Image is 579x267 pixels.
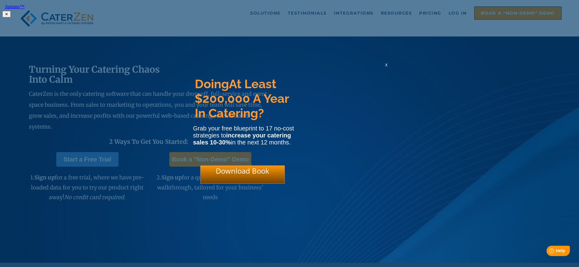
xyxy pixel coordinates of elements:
span: x [385,62,388,68]
span: Doing [195,77,229,91]
span: At Least $200,000 A Year In Catering? [195,77,289,120]
div: x [381,62,391,74]
button: ✕ [2,11,11,17]
iframe: Help widget launcher [525,243,572,260]
div: Download Book [200,165,285,184]
strong: increase your catering sales 10-30% [193,132,291,146]
span: Grab your free blueprint to 17 no-cost strategies to in the next 12 months. [193,125,294,146]
span: Download Book [216,166,269,176]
